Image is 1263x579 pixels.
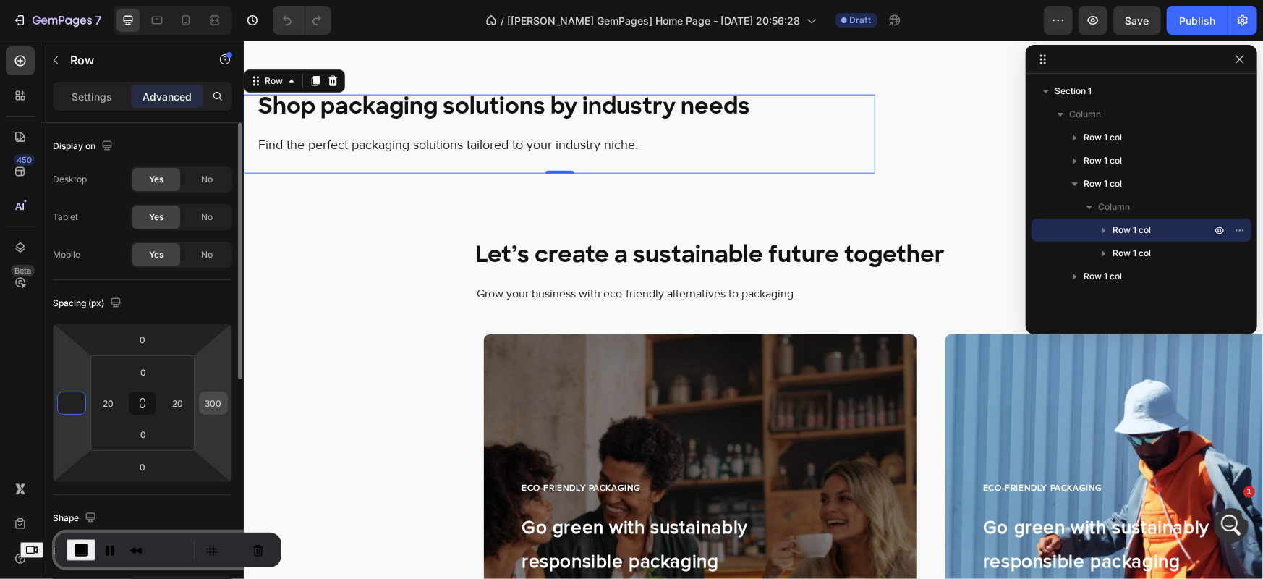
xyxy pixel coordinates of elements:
[1243,486,1255,498] span: 1
[53,248,80,261] div: Mobile
[244,41,1263,579] iframe: To enrich screen reader interactions, please activate Accessibility in Grammarly extension settings
[6,6,108,35] button: 7
[167,392,189,414] input: 20px
[53,294,124,313] div: Spacing (px)
[149,248,163,261] span: Yes
[1055,84,1092,98] span: Section 1
[149,173,163,186] span: Yes
[201,211,213,224] span: No
[201,173,213,186] span: No
[508,13,801,28] span: [[PERSON_NAME] GemPages] Home Page - [DATE] 20:56:28
[233,243,1141,264] p: Grow your business with eco-friendly alternatives to packaging.
[201,248,213,261] span: No
[278,476,504,499] strong: Go green with sustainably
[1098,200,1130,214] span: Column
[739,442,859,453] strong: ECO-FRIENDLY PACKAGING
[72,89,112,104] p: Settings
[70,51,193,69] p: Row
[53,211,78,224] div: Tablet
[1113,6,1161,35] button: Save
[128,456,157,478] input: 0
[278,442,397,453] strong: ECO-FRIENDLY PACKAGING
[53,137,116,156] div: Display on
[1113,246,1151,261] span: Row 1 col
[129,423,158,445] input: 0px
[1179,13,1215,28] div: Publish
[1126,14,1149,27] span: Save
[143,89,192,104] p: Advanced
[273,6,331,35] div: Undo/Redo
[11,265,35,276] div: Beta
[128,329,157,350] input: 0
[278,510,475,533] strong: responsible packaging
[739,476,966,499] strong: Go green with sustainably
[95,12,101,29] p: 7
[53,173,87,186] div: Desktop
[98,392,119,414] input: 20px
[1084,269,1122,284] span: Row 1 col
[149,211,163,224] span: Yes
[850,14,872,27] span: Draft
[739,510,937,533] strong: responsible packaging
[1167,6,1228,35] button: Publish
[1084,153,1122,168] span: Row 1 col
[14,154,35,166] div: 450
[231,203,1143,229] h2: Let’s create a sustainable future together
[53,509,99,528] div: Shape
[129,361,158,383] input: 0px
[1084,177,1122,191] span: Row 1 col
[501,13,505,28] span: /
[1214,508,1249,543] iframe: Intercom live chat
[1069,107,1101,122] span: Column
[1113,223,1151,237] span: Row 1 col
[203,392,224,414] input: 300
[1084,130,1122,145] span: Row 1 col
